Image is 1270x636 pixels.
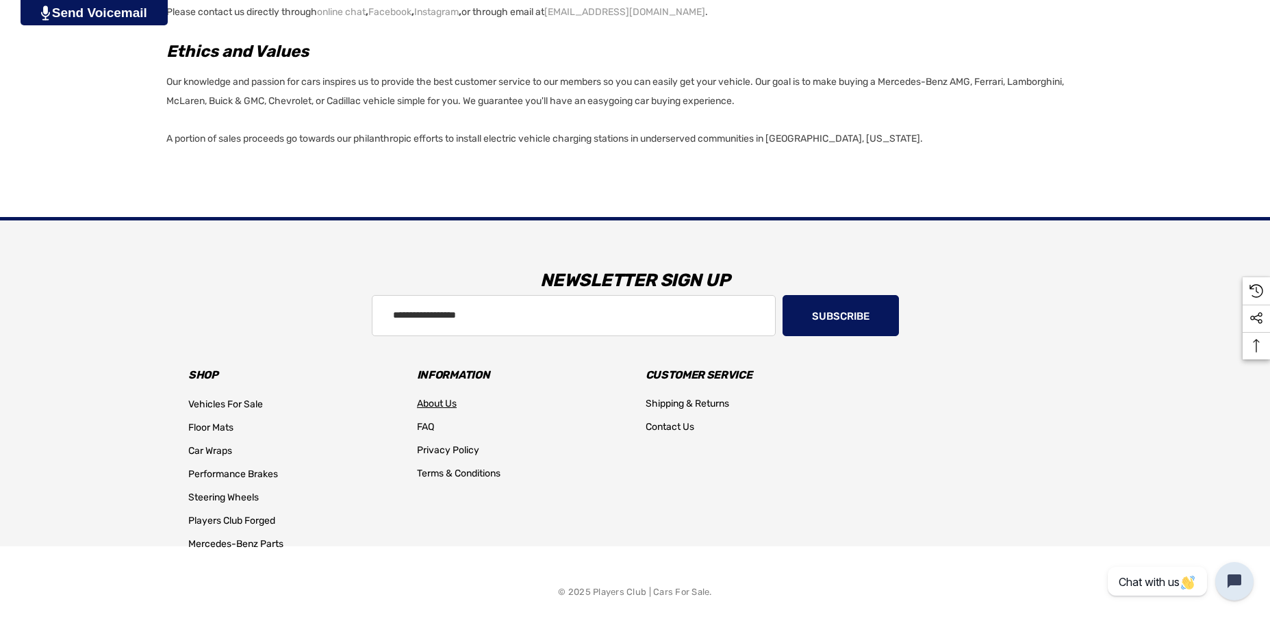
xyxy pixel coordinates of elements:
svg: Social Media [1249,311,1263,325]
a: Steering Wheels [188,486,259,509]
span: Shipping & Returns [646,398,729,409]
img: PjwhLS0gR2VuZXJhdG9yOiBHcmF2aXQuaW8gLS0+PHN2ZyB4bWxucz0iaHR0cDovL3d3dy53My5vcmcvMjAwMC9zdmciIHhtb... [41,5,50,21]
svg: Top [1243,339,1270,353]
a: Car Wraps [188,440,232,463]
span: Floor Mats [188,422,233,433]
a: Privacy Policy [417,439,479,462]
a: Terms & Conditions [417,462,500,485]
a: Facebook [368,3,411,22]
a: [EMAIL_ADDRESS][DOMAIN_NAME] [544,3,705,22]
h3: Newsletter Sign Up [178,260,1092,301]
span: Privacy Policy [417,444,479,456]
strong: , , , [317,6,461,18]
a: online chat [317,3,366,22]
p: Please contact us directly through or through email at . [166,3,1104,22]
h2: Ethics and Values [166,39,1104,64]
span: Car Wraps [188,445,232,457]
a: Players Club Forged [188,509,275,533]
span: Terms & Conditions [417,468,500,479]
span: Performance Brakes [188,468,278,480]
a: Contact Us [646,416,694,439]
p: Our knowledge and passion for cars inspires us to provide the best customer service to our member... [166,68,1104,111]
span: Vehicles For Sale [188,398,263,410]
h3: Information [417,366,625,385]
button: Subscribe [783,295,899,336]
a: Mercedes-Benz Parts [188,533,283,556]
a: FAQ [417,416,434,439]
span: Mercedes-Benz Parts [188,538,283,550]
a: About Us [417,392,457,416]
a: Instagram [414,3,459,22]
span: Steering Wheels [188,492,259,503]
span: About Us [417,398,457,409]
h3: Shop [188,366,396,385]
a: Shipping & Returns [646,392,729,416]
span: Contact Us [646,421,694,433]
span: FAQ [417,421,434,433]
svg: Recently Viewed [1249,284,1263,298]
h3: Customer Service [646,366,854,385]
span: Players Club Forged [188,515,275,526]
a: Vehicles For Sale [188,393,263,416]
p: © 2025 Players Club | Cars For Sale. [558,583,711,601]
a: Floor Mats [188,416,233,440]
p: A portion of sales proceeds go towards our philanthropic efforts to install electric vehicle char... [166,129,1104,149]
a: Performance Brakes [188,463,278,486]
